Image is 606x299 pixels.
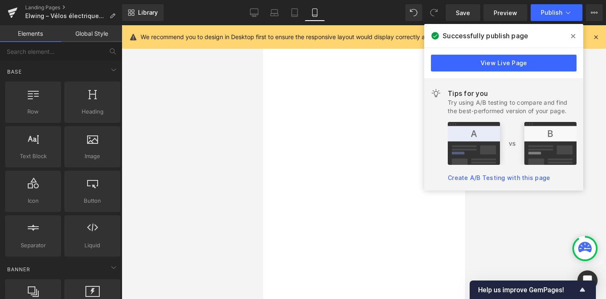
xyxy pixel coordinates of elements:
a: Create A/B Testing with this page [448,174,550,181]
a: Landing Pages [25,4,122,11]
button: Undo [405,4,422,21]
span: Image [67,152,118,161]
a: New Library [122,4,164,21]
button: Show survey - Help us improve GemPages! [478,285,587,295]
a: Laptop [264,4,284,21]
a: Preview [484,4,527,21]
span: Preview [494,8,517,17]
a: Desktop [244,4,264,21]
p: We recommend you to design in Desktop first to ensure the responsive layout would display correct... [141,32,526,42]
button: Publish [531,4,582,21]
span: Successfully publish page [443,31,528,41]
span: Elwing – Vélos électriques urbains et cargos français | ShiftBikes [25,13,106,19]
span: Help us improve GemPages! [478,286,577,294]
img: tip.png [448,122,577,165]
span: Text Block [8,152,58,161]
span: Base [6,68,23,76]
a: View Live Page [431,55,577,71]
span: Save [456,8,470,17]
span: Publish [541,9,562,16]
span: Row [8,107,58,116]
a: Mobile [305,4,325,21]
div: Open Intercom Messenger [577,270,598,291]
button: Redo [425,4,442,21]
button: More [586,4,603,21]
span: Button [67,196,118,205]
a: Tablet [284,4,305,21]
a: Global Style [61,25,122,42]
span: Liquid [67,241,118,250]
div: Tips for you [448,88,577,98]
img: light.svg [431,88,441,98]
span: Banner [6,265,31,273]
span: Heading [67,107,118,116]
div: Try using A/B testing to compare and find the best-performed version of your page. [448,98,577,115]
span: Library [138,9,158,16]
span: Icon [8,196,58,205]
span: Separator [8,241,58,250]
